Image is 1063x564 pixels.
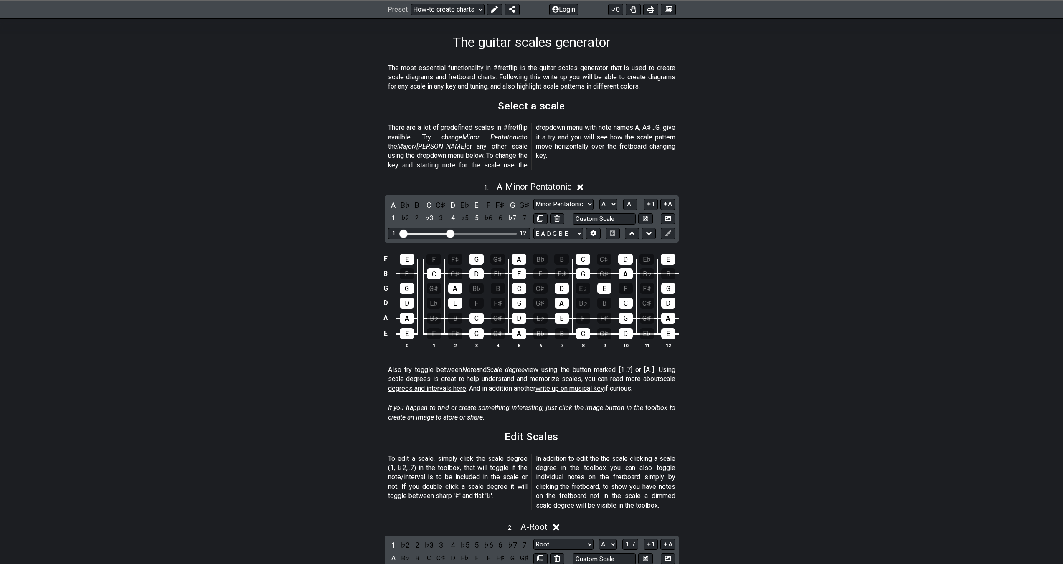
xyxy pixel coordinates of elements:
[644,539,658,550] button: 1
[471,553,482,564] div: toggle pitch class
[424,553,434,564] div: toggle pitch class
[623,199,637,210] button: A..
[519,212,530,224] div: toggle scale degree
[447,200,458,211] div: toggle pitch class
[533,283,548,294] div: C♯
[615,341,636,350] th: 10
[597,254,611,265] div: C♯
[484,183,497,192] span: 1 .
[597,298,611,309] div: B
[622,539,638,550] button: 1..7
[426,254,441,265] div: F
[447,212,458,224] div: toggle scale degree
[469,298,484,309] div: F
[661,3,676,15] button: Create image
[381,266,391,281] td: B
[555,313,569,324] div: E
[535,384,604,392] span: write up on musical key
[512,283,526,294] div: C
[436,212,447,224] div: toggle scale degree
[586,228,600,239] button: Edit Tuning
[533,328,548,339] div: B♭
[519,553,530,564] div: toggle pitch class
[619,328,633,339] div: D
[444,341,466,350] th: 2
[427,283,441,294] div: G♯
[497,182,572,192] span: A - Minor Pentatonic
[507,539,518,551] div: toggle scale degree
[638,213,652,225] button: Store user defined scale
[412,212,423,224] div: toggle scale degree
[640,283,654,294] div: F♯
[411,3,485,15] select: Preset
[388,200,399,211] div: toggle pitch class
[619,313,633,324] div: G
[490,254,505,265] div: G♯
[597,328,611,339] div: C♯
[388,123,675,170] p: There are a lot of predefined scales in #fretflip availble. Try change to the or any other scale ...
[400,268,414,279] div: B
[512,328,526,339] div: A
[661,213,675,225] button: Create Image
[619,283,633,294] div: F
[550,213,564,225] button: Delete
[508,524,520,533] span: 2 .
[469,268,484,279] div: D
[533,539,594,550] select: Scale
[423,341,444,350] th: 1
[424,212,434,224] div: toggle scale degree
[466,341,487,350] th: 3
[388,212,399,224] div: toggle scale degree
[491,268,505,279] div: E♭
[424,539,434,551] div: toggle scale degree
[495,553,506,564] div: toggle pitch class
[643,3,658,15] button: Print
[533,313,548,324] div: E♭
[533,254,548,265] div: B♭
[627,200,634,208] span: A..
[436,553,447,564] div: toggle pitch class
[483,539,494,551] div: toggle scale degree
[576,298,590,309] div: B♭
[448,328,462,339] div: F♯
[491,283,505,294] div: B
[469,254,484,265] div: G
[459,200,470,211] div: toggle pitch class
[487,3,502,15] button: Edit Preset
[400,298,414,309] div: D
[661,228,675,239] button: First click edit preset to enable marker editing
[400,200,411,211] div: toggle pitch class
[507,200,518,211] div: toggle pitch class
[471,539,482,551] div: toggle scale degree
[530,341,551,350] th: 6
[551,341,572,350] th: 7
[381,281,391,296] td: G
[640,328,654,339] div: E♭
[388,5,408,13] span: Preset
[400,313,414,324] div: A
[536,454,675,510] p: In addition to edit the the scale clicking a scale degree in the toolbox you can also toggle indi...
[572,341,594,350] th: 8
[427,328,441,339] div: F
[448,298,462,309] div: E
[597,283,611,294] div: E
[507,212,518,224] div: toggle scale degree
[471,212,482,224] div: toggle scale degree
[519,539,530,551] div: toggle scale degree
[626,3,641,15] button: Toggle Dexterity for all fretkits
[597,313,611,324] div: F♯
[512,313,526,324] div: D
[519,200,530,211] div: toggle pitch class
[436,200,447,211] div: toggle pitch class
[381,296,391,311] td: D
[594,341,615,350] th: 9
[471,200,482,211] div: toggle pitch class
[599,199,617,210] select: Tonic/Root
[487,366,525,374] em: Scale degree
[618,254,633,265] div: D
[640,268,654,279] div: B♭
[400,539,411,551] div: toggle scale degree
[495,539,506,551] div: toggle scale degree
[436,539,447,551] div: toggle scale degree
[400,553,411,564] div: toggle pitch class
